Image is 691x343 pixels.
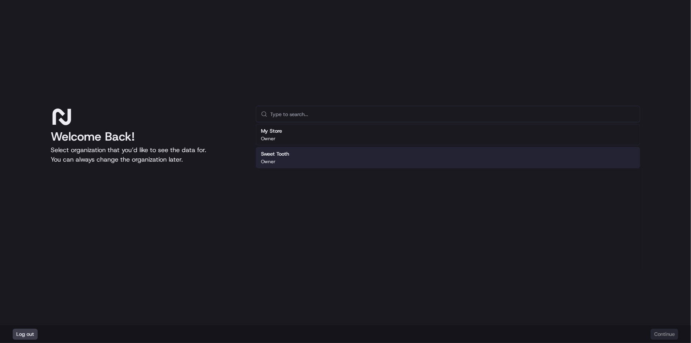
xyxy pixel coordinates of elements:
input: Type to search... [270,106,635,122]
p: Select organization that you’d like to see the data for. You can always change the organization l... [51,145,243,164]
button: Log out [13,329,38,340]
p: Owner [261,135,276,142]
h2: Sweet Tooth [261,151,289,158]
p: Owner [261,158,276,165]
div: Suggestions [256,122,640,170]
h2: My Store [261,128,282,135]
h1: Welcome Back! [51,130,243,144]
